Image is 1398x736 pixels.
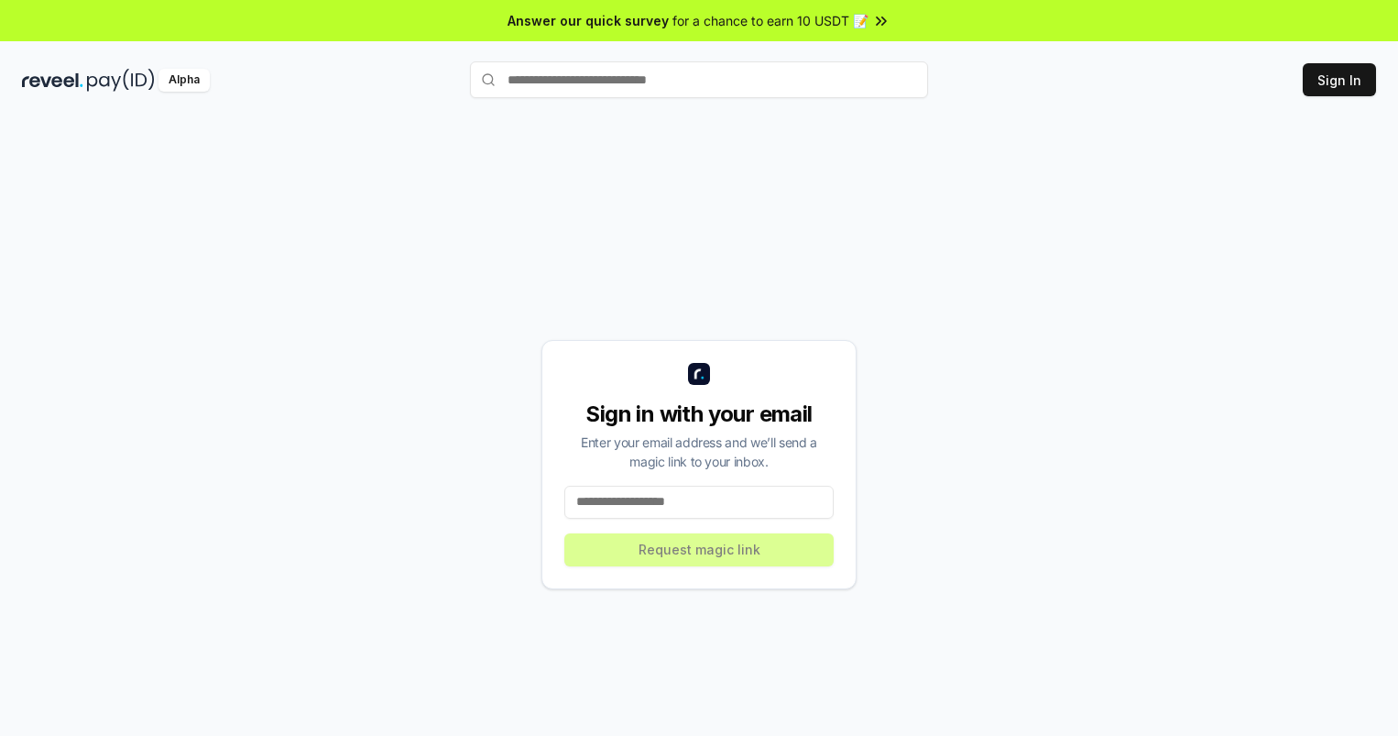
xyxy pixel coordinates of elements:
div: Alpha [158,69,210,92]
img: pay_id [87,69,155,92]
img: reveel_dark [22,69,83,92]
div: Sign in with your email [564,400,834,429]
span: for a chance to earn 10 USDT 📝 [672,11,868,30]
div: Enter your email address and we’ll send a magic link to your inbox. [564,433,834,471]
button: Sign In [1303,63,1376,96]
span: Answer our quick survey [508,11,669,30]
img: logo_small [688,363,710,385]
